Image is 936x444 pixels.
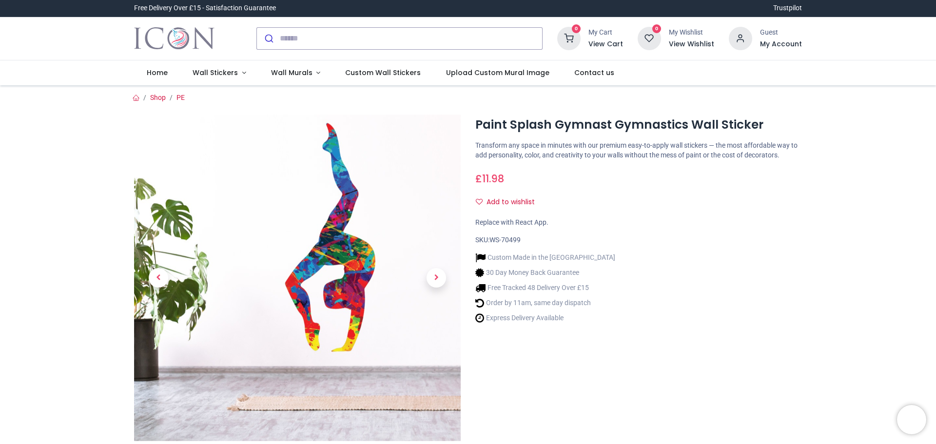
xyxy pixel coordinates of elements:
li: Order by 11am, same day dispatch [475,298,615,308]
span: Wall Stickers [193,68,238,77]
span: WS-70499 [489,236,521,244]
a: Next [412,163,461,392]
div: Guest [760,28,802,38]
a: Wall Murals [258,60,333,86]
a: Trustpilot [773,3,802,13]
a: 0 [638,34,661,41]
iframe: Brevo live chat [897,405,926,434]
div: Replace with React App. [475,218,802,228]
div: My Wishlist [669,28,714,38]
button: Submit [257,28,280,49]
a: View Cart [588,39,623,49]
a: 0 [557,34,581,41]
span: Home [147,68,168,77]
button: Add to wishlistAdd to wishlist [475,194,543,211]
div: Free Delivery Over £15 - Satisfaction Guarantee [134,3,276,13]
span: Upload Custom Mural Image [446,68,549,77]
a: Wall Stickers [180,60,258,86]
a: Logo of Icon Wall Stickers [134,25,214,52]
span: Custom Wall Stickers [345,68,421,77]
sup: 0 [572,24,581,34]
a: Shop [150,94,166,101]
img: Icon Wall Stickers [134,25,214,52]
div: SKU: [475,235,802,245]
li: Free Tracked 48 Delivery Over £15 [475,283,615,293]
span: 11.98 [482,172,504,186]
span: Next [427,268,446,288]
a: My Account [760,39,802,49]
a: Previous [134,163,183,392]
div: My Cart [588,28,623,38]
span: £ [475,172,504,186]
li: Custom Made in the [GEOGRAPHIC_DATA] [475,252,615,263]
span: Contact us [574,68,614,77]
a: View Wishlist [669,39,714,49]
img: Paint Splash Gymnast Gymnastics Wall Sticker [134,115,461,441]
a: PE [176,94,185,101]
span: Wall Murals [271,68,312,77]
h1: Paint Splash Gymnast Gymnastics Wall Sticker [475,116,802,133]
span: Previous [149,268,168,288]
li: 30 Day Money Back Guarantee [475,268,615,278]
sup: 0 [652,24,662,34]
p: Transform any space in minutes with our premium easy-to-apply wall stickers — the most affordable... [475,141,802,160]
i: Add to wishlist [476,198,483,205]
li: Express Delivery Available [475,313,615,323]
